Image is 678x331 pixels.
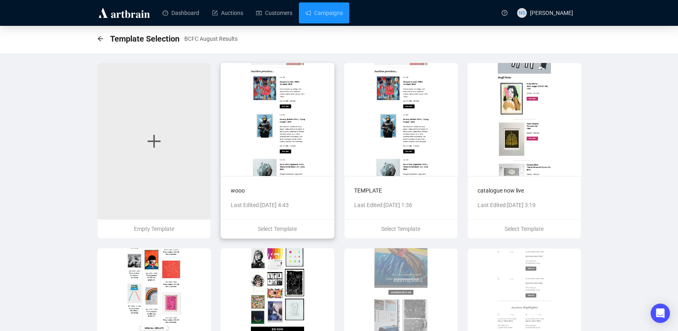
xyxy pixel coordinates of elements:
a: Customers [256,2,292,23]
a: Dashboard [163,2,199,23]
span: Template Selection [110,32,179,45]
div: Open Intercom Messenger [651,304,670,323]
p: TEMPLATE [354,186,448,195]
a: Campaigns [305,2,343,23]
span: plus [146,133,162,149]
div: back [97,36,104,42]
span: Empty Template [134,226,174,232]
img: 688cb4c9714bf1a3e70ccef4 [344,63,458,176]
img: logo [97,6,151,19]
p: Last Edited: [DATE] 3:19 [478,201,571,209]
span: [PERSON_NAME] [530,10,573,16]
span: NS [519,9,525,17]
p: Last Edited: [DATE] 4:43 [231,201,324,209]
span: question-circle [502,10,507,16]
a: Auctions [212,2,243,23]
span: Select Template [258,226,297,232]
img: 68937830b2681f9918e8d16a [221,63,334,176]
span: arrow-left [97,36,104,42]
span: BCFC August Results [184,34,238,43]
p: Last Edited: [DATE] 1:36 [354,201,448,209]
p: catalogue now live [478,186,571,195]
img: 67c08272b9f478054b859b77 [467,63,581,176]
span: Select Template [381,226,420,232]
p: wooo [231,186,324,195]
span: Select Template [505,226,544,232]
